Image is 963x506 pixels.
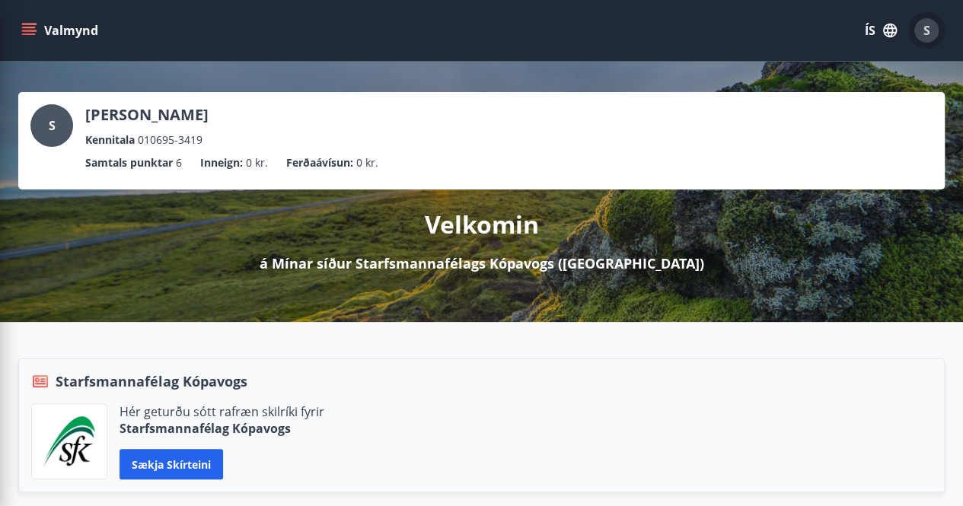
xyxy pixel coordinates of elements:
[18,17,104,44] button: menu
[908,12,945,49] button: S
[923,22,930,39] span: S
[120,420,324,437] p: Starfsmannafélag Kópavogs
[120,403,324,420] p: Hér geturðu sótt rafræn skilríki fyrir
[85,104,209,126] p: [PERSON_NAME]
[356,154,378,171] span: 0 kr.
[43,416,95,466] img: x5MjQkxwhnYn6YREZUTEa9Q4KsBUeQdWGts9Dj4O.png
[425,208,539,241] p: Velkomin
[200,154,243,171] p: Inneign :
[138,132,202,148] span: 010695-3419
[176,154,182,171] span: 6
[856,17,905,44] button: ÍS
[49,117,56,134] span: S
[85,132,135,148] p: Kennitala
[246,154,268,171] span: 0 kr.
[56,371,247,391] span: Starfsmannafélag Kópavogs
[286,154,353,171] p: Ferðaávísun :
[260,253,704,273] p: á Mínar síður Starfsmannafélags Kópavogs ([GEOGRAPHIC_DATA])
[85,154,173,171] p: Samtals punktar
[120,449,223,479] button: Sækja skírteini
